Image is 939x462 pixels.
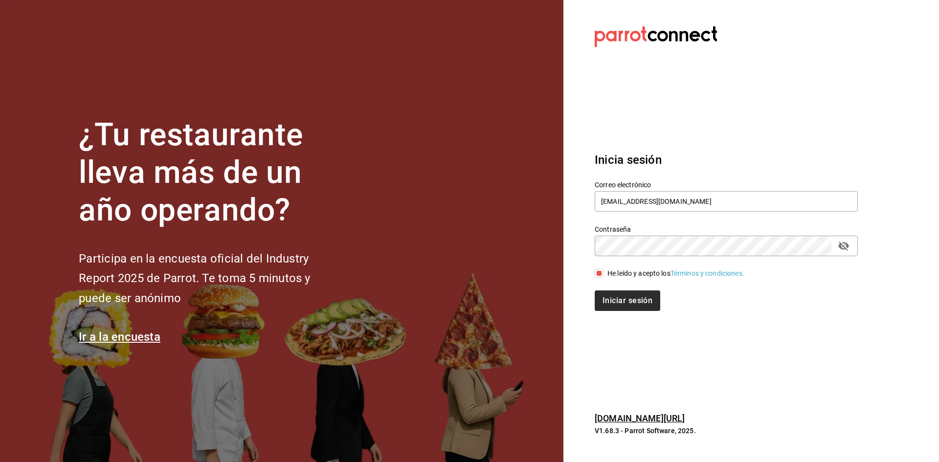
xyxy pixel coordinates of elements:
label: Correo electrónico [595,181,858,188]
p: V1.68.3 - Parrot Software, 2025. [595,426,858,436]
a: [DOMAIN_NAME][URL] [595,413,685,423]
button: Iniciar sesión [595,290,660,311]
h2: Participa en la encuesta oficial del Industry Report 2025 de Parrot. Te toma 5 minutos y puede se... [79,249,343,308]
input: Ingresa tu correo electrónico [595,191,858,212]
a: Términos y condiciones. [671,269,744,277]
h3: Inicia sesión [595,151,858,169]
div: He leído y acepto los [607,268,744,279]
h1: ¿Tu restaurante lleva más de un año operando? [79,116,343,229]
button: passwordField [835,238,852,254]
label: Contraseña [595,226,858,233]
a: Ir a la encuesta [79,330,160,344]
